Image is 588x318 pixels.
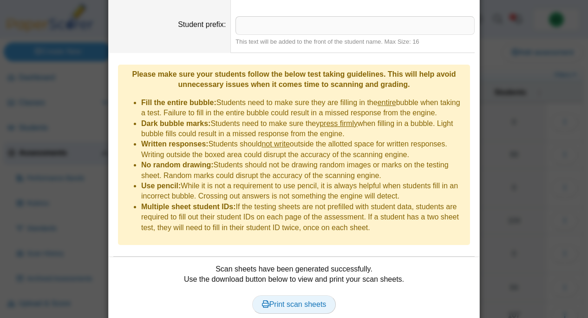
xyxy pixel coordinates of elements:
[178,20,226,28] label: Student prefix
[141,160,465,181] li: Students should not be drawing random images or marks on the testing sheet. Random marks could di...
[261,140,289,148] u: not write
[141,98,465,119] li: Students need to make sure they are filling in the bubble when taking a test. Failure to fill in ...
[141,139,465,160] li: Students should outside the allotted space for written responses. Writing outside the boxed area ...
[141,203,236,211] b: Multiple sheet student IDs:
[141,161,214,169] b: No random drawing:
[141,119,465,139] li: Students need to make sure they when filling in a bubble. Light bubble fills could result in a mi...
[262,300,327,308] span: Print scan sheets
[132,70,456,88] b: Please make sure your students follow the below test taking guidelines. This will help avoid unne...
[252,295,336,314] a: Print scan sheets
[141,202,465,233] li: If the testing sheets are not prefilled with student data, students are required to fill out thei...
[235,38,475,46] div: This text will be added to the front of the student name. Max Size: 16
[378,99,396,106] u: entire
[141,182,181,190] b: Use pencil:
[320,119,358,127] u: press firmly
[141,99,216,106] b: Fill the entire bubble:
[141,119,210,127] b: Dark bubble marks:
[141,181,465,202] li: While it is not a requirement to use pencil, it is always helpful when students fill in an incorr...
[141,140,209,148] b: Written responses:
